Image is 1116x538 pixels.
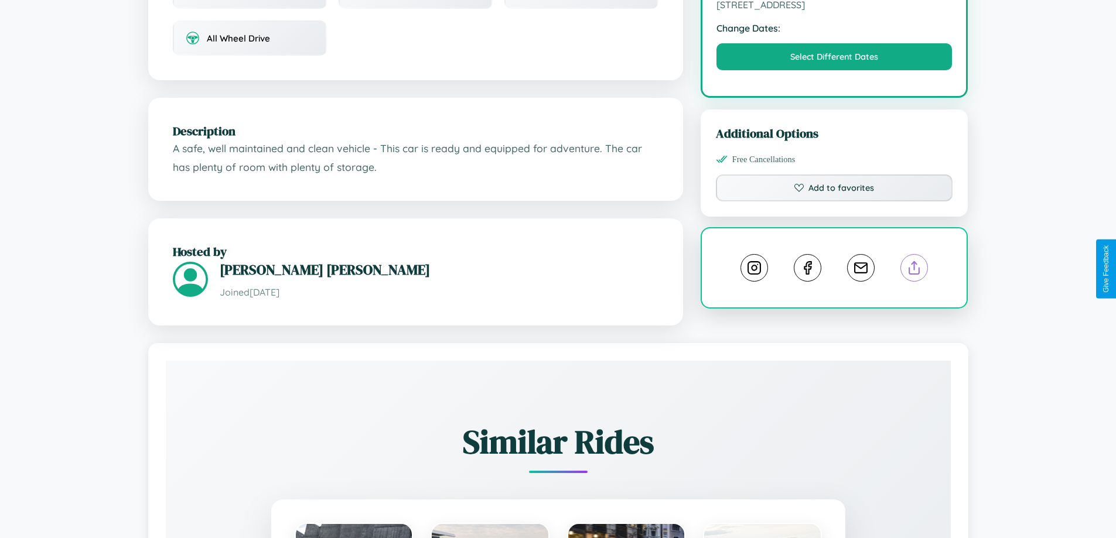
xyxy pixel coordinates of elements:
[732,155,796,165] span: Free Cancellations
[173,243,658,260] h2: Hosted by
[173,122,658,139] h2: Description
[716,43,953,70] button: Select Different Dates
[716,125,953,142] h3: Additional Options
[220,284,658,301] p: Joined [DATE]
[716,22,953,34] strong: Change Dates:
[220,260,658,279] h3: [PERSON_NAME] [PERSON_NAME]
[716,174,953,201] button: Add to favorites
[207,33,270,44] span: All Wheel Drive
[207,419,910,464] h2: Similar Rides
[1102,245,1110,293] div: Give Feedback
[173,139,658,176] p: A safe, well maintained and clean vehicle - This car is ready and equipped for adventure. The car...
